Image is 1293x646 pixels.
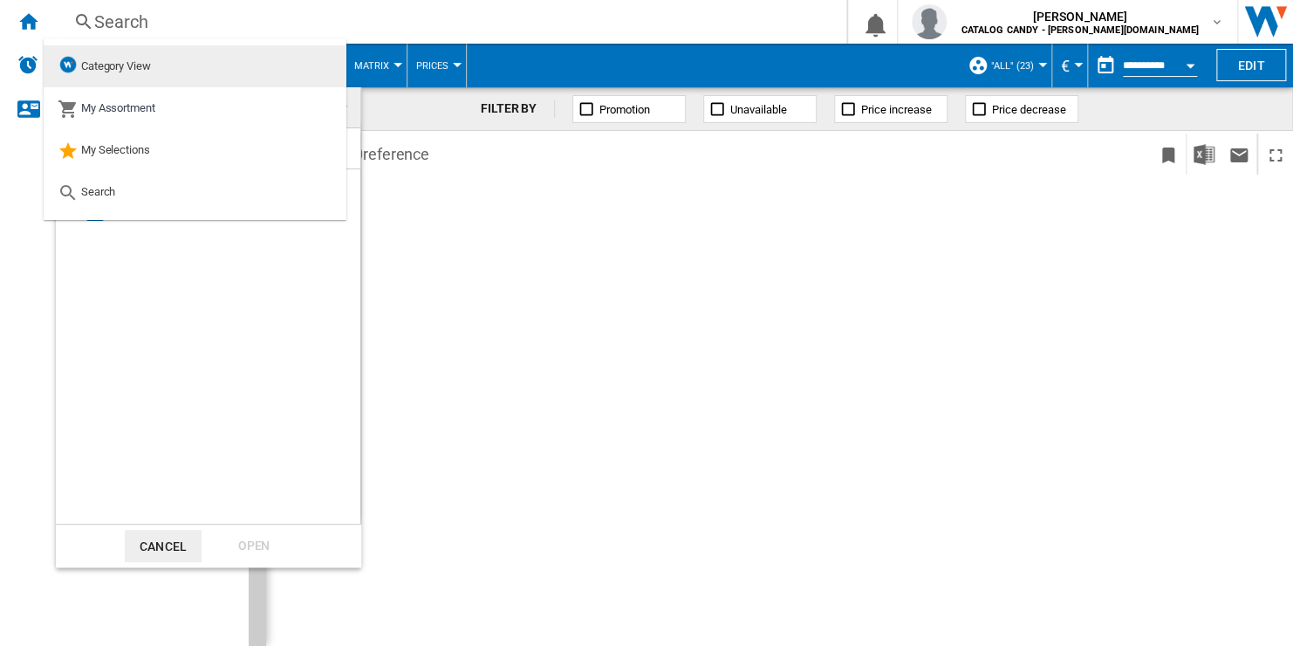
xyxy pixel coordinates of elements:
div: Open [215,530,292,562]
img: wiser-icon-blue.png [58,54,79,75]
span: Category View [81,59,151,72]
button: Cancel [125,530,202,562]
span: My Assortment [81,101,155,114]
span: My Selections [81,143,150,156]
span: Search [81,185,115,198]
